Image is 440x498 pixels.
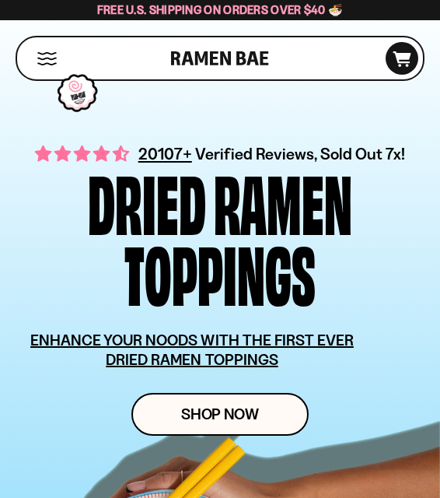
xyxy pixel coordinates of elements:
span: Free U.S. Shipping on Orders over $40 🍜 [97,2,344,17]
span: Verified Reviews, Sold Out 7x! [195,144,406,163]
div: Dried [88,166,206,237]
div: Toppings [124,237,316,307]
span: Shop Now [181,406,259,423]
span: 20107+ [138,142,192,166]
button: Mobile Menu Trigger [37,52,58,65]
div: Ramen [214,166,352,237]
a: Shop Now [131,393,309,436]
u: ENHANCE YOUR NOODS WITH THE FIRST EVER DRIED RAMEN TOPPINGS [30,331,354,369]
